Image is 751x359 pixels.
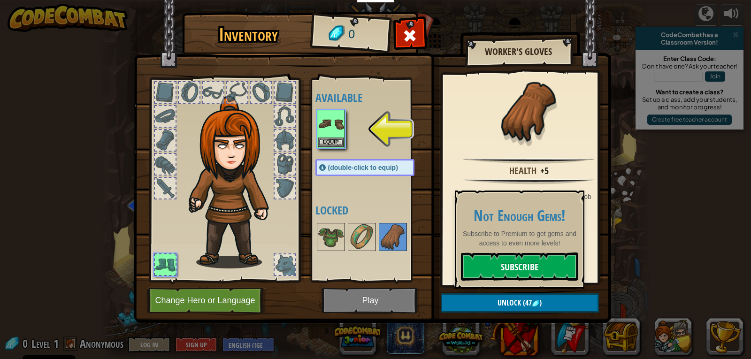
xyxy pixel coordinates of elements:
h2: Worker's Gloves [475,46,563,57]
img: gem.png [532,300,539,307]
span: Unlock [498,298,521,308]
h4: Locked [315,204,433,216]
div: +5 [540,164,549,178]
a: Subscribe [461,252,578,281]
div: Health [509,164,536,178]
img: portrait.png [498,81,559,142]
img: hair_f2.png [184,96,285,268]
p: Subscribe to Premium to get gems and access to even more levels! [461,229,578,248]
span: ) [539,298,542,308]
button: Equip [318,137,344,147]
img: hr.png [463,178,594,184]
h2: Not Enough Gems! [461,208,578,224]
h1: Inventory [189,25,308,45]
img: portrait.png [349,224,375,250]
img: portrait.png [318,111,344,137]
button: Change Hero or Language [147,288,266,313]
span: (47 [521,298,532,308]
button: Unlock(47) [441,293,599,313]
img: portrait.png [380,224,406,250]
img: hr.png [463,158,594,164]
h4: Available [315,92,433,104]
span: 0 [347,26,355,43]
img: portrait.png [318,224,344,250]
span: (double-click to equip) [328,164,398,171]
